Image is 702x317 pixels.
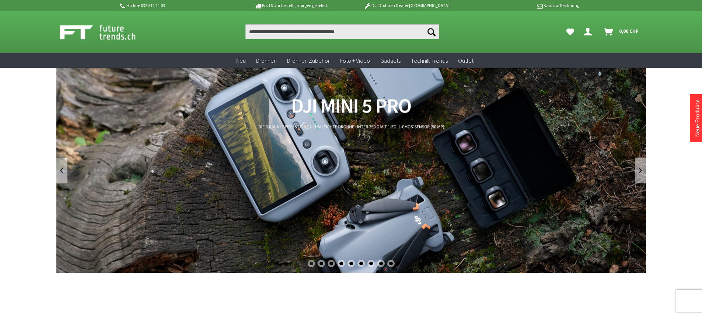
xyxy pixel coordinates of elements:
[251,53,282,68] a: Drohnen
[581,24,598,39] a: Dein Konto
[563,24,578,39] a: Meine Favoriten
[245,24,439,39] input: Produkt, Marke, Kategorie, EAN, Artikelnummer…
[347,260,355,267] div: 5
[349,1,464,10] p: DJI Drohnen Dealer [GEOGRAPHIC_DATA]
[340,57,370,64] span: Foto + Video
[282,53,335,68] a: Drohnen Zubehör
[377,260,385,267] div: 8
[375,53,406,68] a: Gadgets
[357,260,365,267] div: 6
[619,25,639,37] span: 0,00 CHF
[308,260,315,267] div: 1
[464,1,579,10] p: Kauf auf Rechnung
[328,260,335,267] div: 3
[694,99,701,137] a: Neue Produkte
[367,260,375,267] div: 7
[318,260,325,267] div: 2
[234,1,349,10] p: Bis 16 Uhr bestellt, morgen geliefert.
[236,57,246,64] span: Neu
[453,53,479,68] a: Outlet
[458,57,474,64] span: Outlet
[411,57,448,64] span: Technik-Trends
[406,53,453,68] a: Technik-Trends
[338,260,345,267] div: 4
[60,23,152,41] img: Shop Futuretrends - zur Startseite wechseln
[287,57,330,64] span: Drohnen Zubehör
[335,53,375,68] a: Foto + Video
[380,57,401,64] span: Gadgets
[601,24,642,39] a: Warenkorb
[424,24,439,39] button: Suchen
[231,53,251,68] a: Neu
[119,1,234,10] p: Hotline 032 511 11 03
[256,57,277,64] span: Drohnen
[387,260,395,267] div: 9
[56,68,646,273] a: DJI Mini 5 Pro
